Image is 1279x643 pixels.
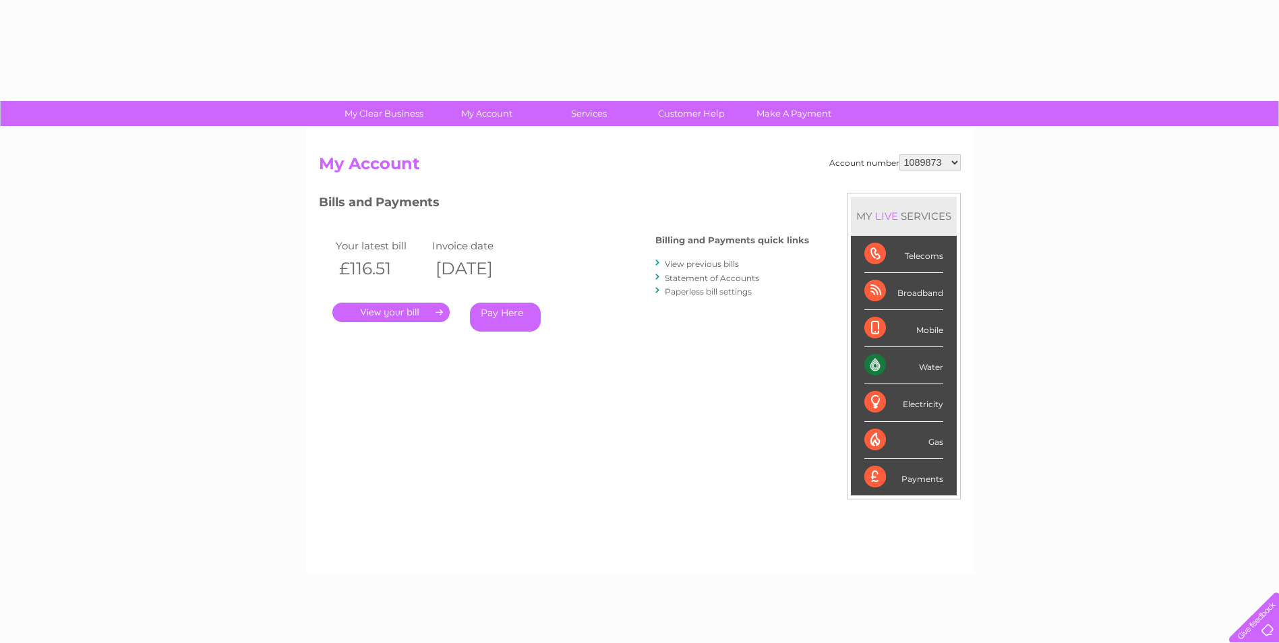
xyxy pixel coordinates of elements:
[429,255,526,282] th: [DATE]
[655,235,809,245] h4: Billing and Payments quick links
[864,273,943,310] div: Broadband
[665,286,752,297] a: Paperless bill settings
[851,197,957,235] div: MY SERVICES
[864,422,943,459] div: Gas
[738,101,850,126] a: Make A Payment
[665,259,739,269] a: View previous bills
[829,154,961,171] div: Account number
[328,101,440,126] a: My Clear Business
[429,237,526,255] td: Invoice date
[872,210,901,222] div: LIVE
[470,303,541,332] a: Pay Here
[636,101,747,126] a: Customer Help
[864,236,943,273] div: Telecoms
[864,384,943,421] div: Electricity
[319,154,961,180] h2: My Account
[332,237,429,255] td: Your latest bill
[665,273,759,283] a: Statement of Accounts
[319,193,809,216] h3: Bills and Payments
[864,310,943,347] div: Mobile
[864,459,943,495] div: Payments
[332,255,429,282] th: £116.51
[864,347,943,384] div: Water
[533,101,645,126] a: Services
[431,101,542,126] a: My Account
[332,303,450,322] a: .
